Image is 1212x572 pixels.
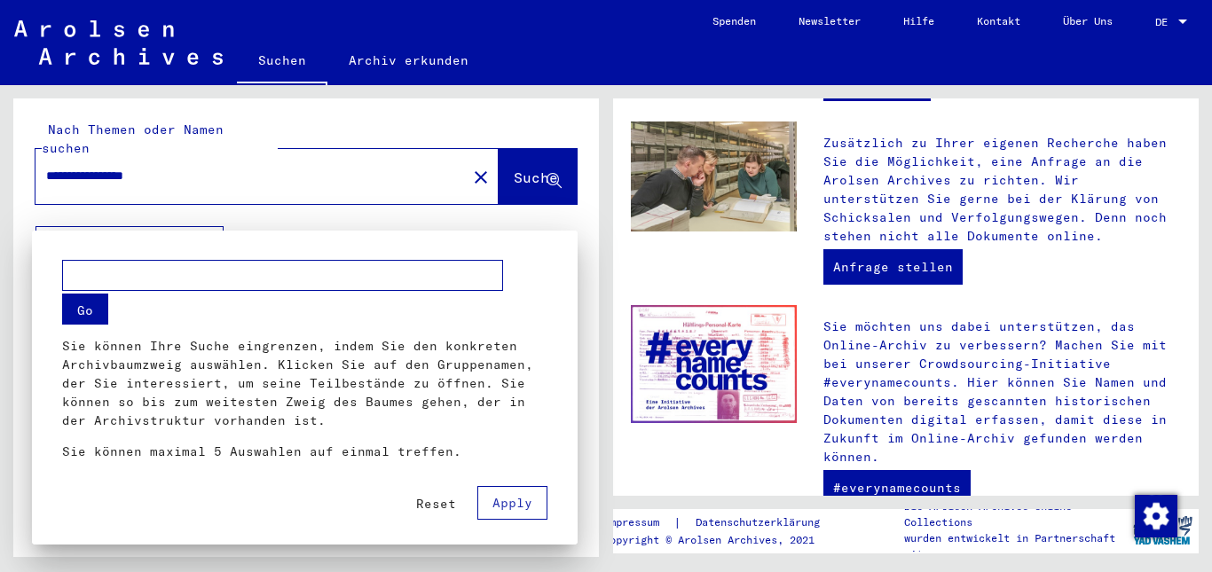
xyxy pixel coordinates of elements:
[477,486,547,520] button: Apply
[1134,494,1177,537] div: Zustimmung ändern
[492,495,532,511] span: Apply
[62,337,547,430] p: Sie können Ihre Suche eingrenzen, indem Sie den konkreten Archivbaumzweig auswählen. Klicken Sie ...
[416,496,456,512] span: Reset
[62,294,108,325] button: Go
[62,443,547,461] p: Sie können maximal 5 Auswahlen auf einmal treffen.
[1135,495,1177,537] img: Zustimmung ändern
[402,488,470,520] button: Reset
